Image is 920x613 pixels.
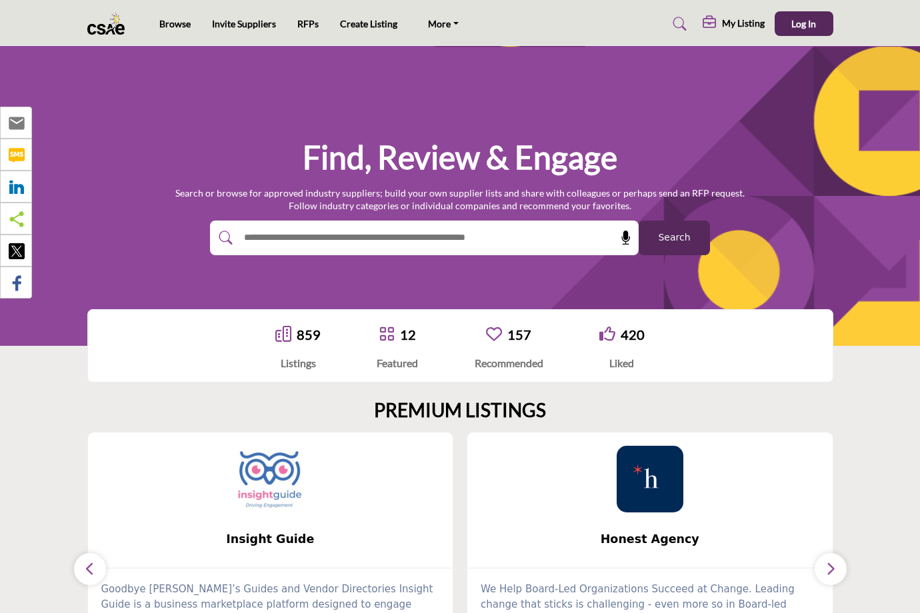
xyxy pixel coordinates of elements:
[487,522,813,557] b: Honest Agency
[88,522,453,557] a: Insight Guide
[791,18,816,29] span: Log In
[108,522,433,557] b: Insight Guide
[660,13,695,35] a: Search
[658,231,690,245] span: Search
[703,16,765,32] div: My Listing
[175,187,745,213] p: Search or browse for approved industry suppliers; build your own supplier lists and share with co...
[775,11,833,36] button: Log In
[237,446,303,512] img: Insight Guide
[275,355,321,371] div: Listings
[621,326,645,342] a: 420
[212,18,276,29] a: Invite Suppliers
[400,326,416,342] a: 12
[599,326,615,342] i: Go to Liked
[486,326,502,344] a: Go to Recommended
[377,355,418,371] div: Featured
[599,355,645,371] div: Liked
[467,522,833,557] a: Honest Agency
[379,326,395,344] a: Go to Featured
[507,326,531,342] a: 157
[617,446,683,512] img: Honest Agency
[340,18,397,29] a: Create Listing
[475,355,543,371] div: Recommended
[722,17,765,29] h5: My Listing
[297,326,321,342] a: 859
[639,221,710,255] button: Search
[419,15,468,33] a: More
[487,530,813,548] span: Honest Agency
[297,18,319,29] a: RFPs
[87,13,132,35] img: Site Logo
[159,18,191,29] a: Browse
[303,137,617,178] h1: Find, Review & Engage
[374,399,546,422] h2: PREMIUM LISTINGS
[108,530,433,548] span: Insight Guide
